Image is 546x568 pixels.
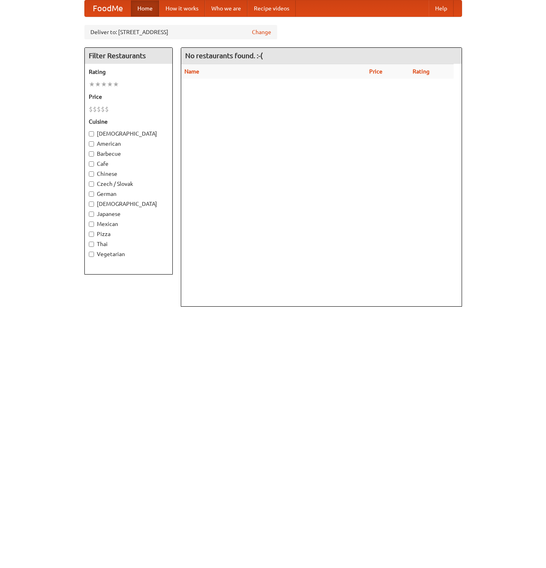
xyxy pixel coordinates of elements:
[89,105,93,114] li: $
[247,0,296,16] a: Recipe videos
[95,80,101,89] li: ★
[89,222,94,227] input: Mexican
[105,105,109,114] li: $
[89,118,168,126] h5: Cuisine
[89,140,168,148] label: American
[89,161,94,167] input: Cafe
[184,68,199,75] a: Name
[89,190,168,198] label: German
[89,141,94,147] input: American
[101,80,107,89] li: ★
[89,171,94,177] input: Chinese
[113,80,119,89] li: ★
[89,220,168,228] label: Mexican
[413,68,429,75] a: Rating
[89,151,94,157] input: Barbecue
[89,240,168,248] label: Thai
[89,212,94,217] input: Japanese
[159,0,205,16] a: How it works
[89,242,94,247] input: Thai
[101,105,105,114] li: $
[89,200,168,208] label: [DEMOGRAPHIC_DATA]
[89,170,168,178] label: Chinese
[85,48,172,64] h4: Filter Restaurants
[89,93,168,101] h5: Price
[205,0,247,16] a: Who we are
[252,28,271,36] a: Change
[89,181,94,187] input: Czech / Slovak
[89,150,168,158] label: Barbecue
[89,232,94,237] input: Pizza
[89,230,168,238] label: Pizza
[89,180,168,188] label: Czech / Slovak
[93,105,97,114] li: $
[89,252,94,257] input: Vegetarian
[89,210,168,218] label: Japanese
[89,202,94,207] input: [DEMOGRAPHIC_DATA]
[84,25,277,39] div: Deliver to: [STREET_ADDRESS]
[131,0,159,16] a: Home
[429,0,454,16] a: Help
[89,191,94,197] input: German
[97,105,101,114] li: $
[89,80,95,89] li: ★
[89,250,168,258] label: Vegetarian
[369,68,382,75] a: Price
[89,68,168,76] h5: Rating
[89,131,94,136] input: [DEMOGRAPHIC_DATA]
[185,52,263,59] ng-pluralize: No restaurants found. :-(
[89,130,168,138] label: [DEMOGRAPHIC_DATA]
[89,160,168,168] label: Cafe
[85,0,131,16] a: FoodMe
[107,80,113,89] li: ★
